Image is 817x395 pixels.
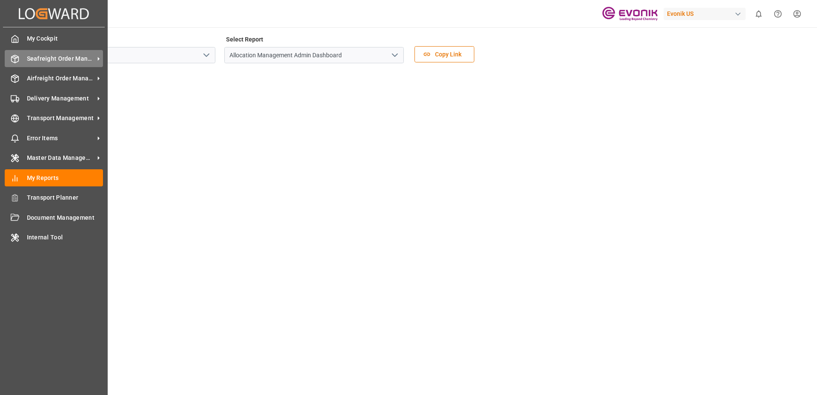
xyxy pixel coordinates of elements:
button: Evonik US [664,6,749,22]
a: My Reports [5,169,103,186]
button: Copy Link [414,46,474,62]
img: Evonik-brand-mark-Deep-Purple-RGB.jpeg_1700498283.jpeg [602,6,658,21]
input: Type to search/select [224,47,404,63]
a: Document Management [5,209,103,226]
span: Error Items [27,134,94,143]
div: Evonik US [664,8,746,20]
button: show 0 new notifications [749,4,768,24]
span: Document Management [27,213,103,222]
span: My Reports [27,174,103,183]
input: Type to search/select [36,47,215,63]
span: Seafreight Order Management [27,54,94,63]
button: Help Center [768,4,788,24]
button: open menu [200,49,212,62]
button: open menu [388,49,401,62]
span: Internal Tool [27,233,103,242]
a: Internal Tool [5,229,103,246]
span: Delivery Management [27,94,94,103]
span: My Cockpit [27,34,103,43]
span: Transport Planner [27,193,103,202]
a: My Cockpit [5,30,103,47]
label: Select Report [224,33,264,45]
span: Airfreight Order Management [27,74,94,83]
span: Transport Management [27,114,94,123]
span: Copy Link [431,50,466,59]
a: Transport Planner [5,189,103,206]
span: Master Data Management [27,153,94,162]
